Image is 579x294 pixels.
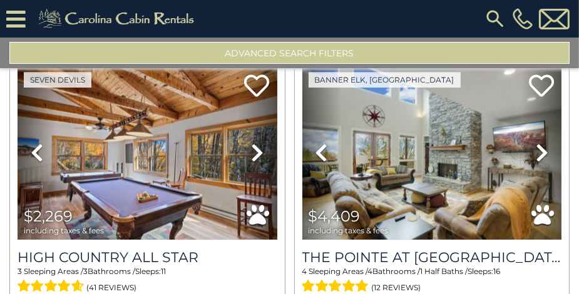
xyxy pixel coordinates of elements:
span: including taxes & fees [24,226,104,235]
button: Advanced Search Filters [9,42,570,64]
a: High Country All Star [18,249,277,266]
img: thumbnail_165375842.jpeg [18,66,277,240]
span: $4,409 [309,207,361,225]
a: Seven Devils [24,72,91,88]
h3: The Pointe at North View [302,249,562,266]
span: 11 [161,266,166,276]
img: thumbnail_163686583.jpeg [302,66,562,240]
img: Khaki-logo.png [32,6,205,31]
a: Add to favorites [529,73,554,100]
img: search-regular.svg [484,8,506,30]
span: 4 [302,266,307,276]
span: 3 [83,266,88,276]
a: Banner Elk, [GEOGRAPHIC_DATA] [309,72,461,88]
span: $2,269 [24,207,73,225]
span: 3 [18,266,22,276]
span: 16 [494,266,501,276]
span: 1 Half Baths / [421,266,468,276]
span: including taxes & fees [309,226,389,235]
a: The Pointe at [GEOGRAPHIC_DATA] [302,249,562,266]
a: [PHONE_NUMBER] [510,8,536,29]
a: Add to favorites [245,73,270,100]
span: 4 [368,266,373,276]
